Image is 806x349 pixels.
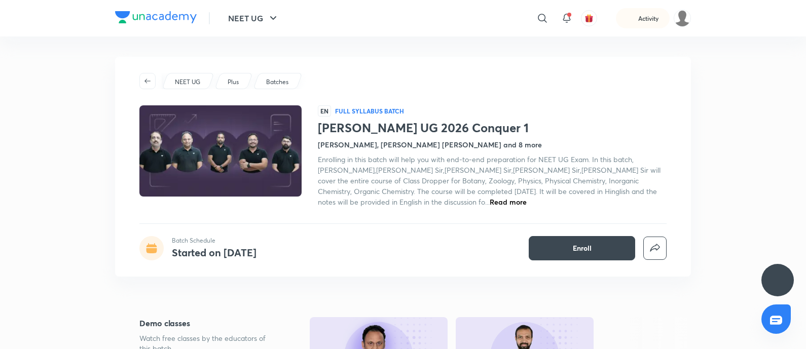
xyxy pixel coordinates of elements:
img: ttu [772,274,784,286]
span: Enrolling in this batch will help you with end-to-end preparation for NEET UG Exam. In this batch... [318,154,661,207]
p: Batches [266,77,288,87]
img: Company Logo [115,11,197,23]
span: EN [318,105,331,117]
img: Gopal ram [674,10,691,27]
span: Read more [490,197,527,207]
h1: [PERSON_NAME] UG 2026 Conquer 1 [318,121,667,135]
button: NEET UG [222,8,285,28]
button: avatar [581,10,597,26]
img: Thumbnail [138,104,303,198]
img: activity [626,12,635,24]
h4: Started on [DATE] [172,246,257,259]
a: Company Logo [115,11,197,26]
button: Enroll [529,236,635,260]
p: Plus [228,77,239,87]
a: Plus [226,77,241,87]
img: avatar [584,14,594,23]
p: Full Syllabus Batch [335,107,404,115]
a: Batches [265,77,290,87]
p: NEET UG [175,77,200,87]
a: NEET UG [173,77,202,87]
h4: [PERSON_NAME], [PERSON_NAME] [PERSON_NAME] and 8 more [318,139,542,150]
span: Enroll [573,243,592,253]
p: Batch Schedule [172,236,257,245]
h5: Demo classes [139,317,277,329]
